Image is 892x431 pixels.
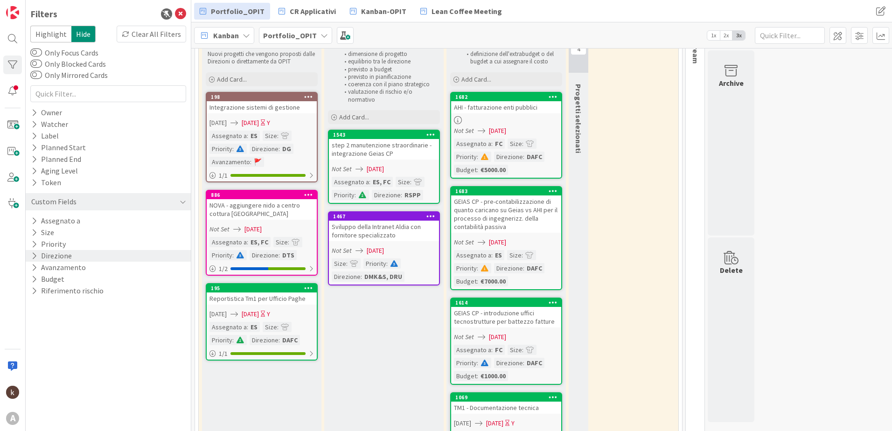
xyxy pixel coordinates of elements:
[333,213,439,220] div: 1467
[6,6,19,19] img: Visit kanbanzone.com
[432,6,502,17] span: Lean Coffee Meeting
[478,276,508,286] div: €7000.00
[219,264,228,274] span: 1 / 2
[30,285,105,297] button: Riferimento rischio
[491,250,493,260] span: :
[455,394,561,401] div: 1069
[524,358,544,368] div: DAFC
[247,322,248,332] span: :
[386,258,388,269] span: :
[346,258,348,269] span: :
[208,50,316,66] p: Nuovi progetti che vengono proposti dalle Direzioni o direttamente da OPIT
[30,107,63,118] div: Owner
[328,130,440,204] a: 1543step 2 manutenzione straordinarie - integrazione Geias CPNot Set[DATE]Assegnato a:ES, FCSize:...
[6,386,19,399] img: kh
[755,27,825,44] input: Quick Filter...
[493,139,505,149] div: FC
[489,126,506,136] span: [DATE]
[247,237,248,247] span: :
[339,58,439,65] li: equilibrio tra le direzione
[455,299,561,306] div: 1614
[206,283,318,361] a: 195Reportistica Tm1 per Ufficio Paghe[DATE][DATE]YAssegnato a:ESSize:Priority:Direzione:DAFC1/1
[333,132,439,138] div: 1543
[207,101,317,113] div: Integrazione sistemi di gestione
[213,30,239,41] span: Kanban
[477,165,478,175] span: :
[273,237,288,247] div: Size
[461,50,561,66] li: definizione dell'extrabudget o del bugdet a cui assegnare il costo
[719,77,744,89] div: Archive
[477,358,478,368] span: :
[30,58,106,70] label: Only Blocked Cards
[410,177,411,187] span: :
[450,92,562,179] a: 1682AHI - fatturazione enti pubbliciNot Set[DATE]Assegnato a:FCSize:Priority:Direzione:DAFCBudget...
[524,152,544,162] div: DAFC
[248,131,260,141] div: ES
[478,371,508,381] div: €1000.00
[507,250,522,260] div: Size
[571,44,586,55] span: 4
[30,238,67,250] button: Priority
[486,418,503,428] span: [DATE]
[30,85,186,102] input: Quick Filter...
[232,144,234,154] span: :
[372,190,401,200] div: Direzione
[332,190,355,200] div: Priority
[396,177,410,187] div: Size
[508,345,522,355] div: Size
[219,349,228,359] span: 1 / 1
[247,131,248,141] span: :
[30,153,82,165] div: Planned End
[477,263,478,273] span: :
[30,215,81,227] button: Assegnato a
[211,94,317,100] div: 198
[219,171,228,181] span: 1 / 1
[451,393,561,414] div: 1069TM1 - Documentazione tecnica
[207,93,317,113] div: 198Integrazione sistemi di gestione
[339,113,369,121] span: Add Card...
[30,70,108,81] label: Only Mirrored Cards
[332,258,346,269] div: Size
[30,26,71,42] span: Highlight
[328,211,440,285] a: 1467Sviluppo della Intranet Aldia con fornitore specializzatoNot Set[DATE]Size:Priority:Direzione...
[451,393,561,402] div: 1069
[455,188,561,195] div: 1683
[329,131,439,160] div: 1543step 2 manutenzione straordinarie - integrazione Geias CP
[574,84,583,153] span: Progetti selezionati
[451,93,561,101] div: 1682
[477,371,478,381] span: :
[370,177,393,187] div: ES, FC
[344,3,412,20] a: Kanban-OPIT
[508,139,522,149] div: Size
[511,418,515,428] div: Y
[207,292,317,305] div: Reportistica Tm1 per Ufficio Paghe
[277,131,279,141] span: :
[454,126,474,135] i: Not Set
[454,165,477,175] div: Budget
[250,335,279,345] div: Direzione
[339,73,439,81] li: previsto in pianificazione
[30,7,57,21] div: Filters
[30,227,55,238] button: Size
[454,250,491,260] div: Assegnato a
[522,250,523,260] span: :
[732,31,745,40] span: 3x
[339,81,439,88] li: coerenza con il piano strategico
[478,165,508,175] div: €5000.00
[277,322,279,332] span: :
[209,118,227,128] span: [DATE]
[207,284,317,292] div: 195
[209,144,232,154] div: Priority
[329,139,439,160] div: step 2 manutenzione straordinarie - integrazione Geias CP
[329,131,439,139] div: 1543
[290,6,336,17] span: CR Applicativi
[30,177,62,188] div: Token
[250,144,279,154] div: Direzione
[279,250,280,260] span: :
[71,26,96,42] span: Hide
[209,250,232,260] div: Priority
[454,263,477,273] div: Priority
[451,307,561,327] div: GEIAS CP - introduzione uffici tecnostrutture per battezzo fatture
[6,412,19,425] div: A
[454,333,474,341] i: Not Set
